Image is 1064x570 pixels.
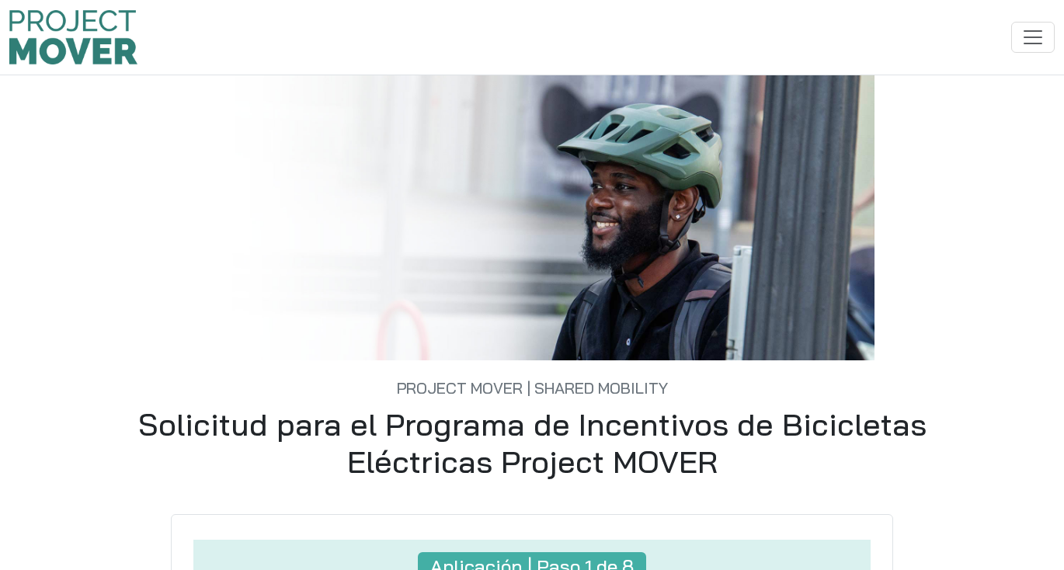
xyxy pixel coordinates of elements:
img: Program logo [9,10,137,64]
img: Consumer0.jpg [108,75,956,360]
h1: Solicitud para el Programa de Incentivos de Bicicletas Eléctricas Project MOVER [108,405,956,480]
button: Toggle navigation [1011,22,1055,53]
h5: Project MOVER | Shared Mobility [108,360,956,398]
